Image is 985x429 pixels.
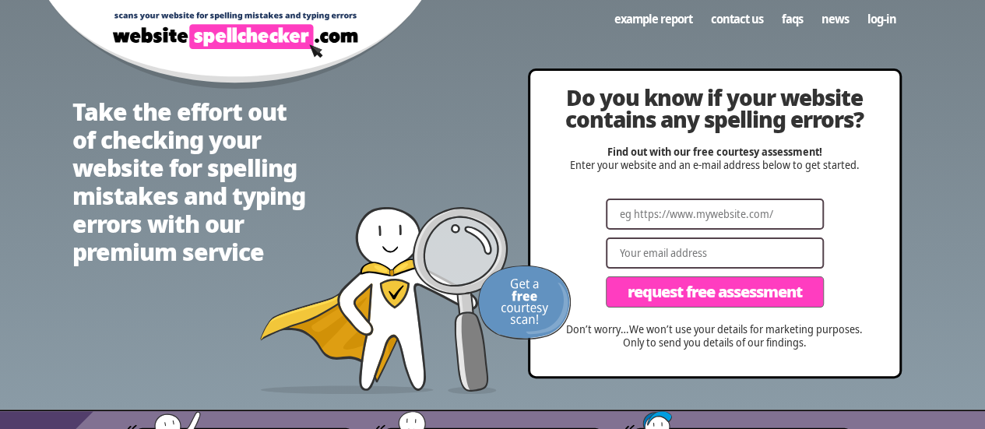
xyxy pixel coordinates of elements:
[259,207,508,394] img: website spellchecker scans your website looking for spelling mistakes
[606,199,824,230] input: eg https://www.mywebsite.com/
[561,86,868,130] h2: Do you know if your website contains any spelling errors?
[561,323,868,350] p: Don’t worry…We won’t use your details for marketing purposes. Only to send you details of our fin...
[628,284,802,300] span: Request Free Assessment
[607,144,822,159] strong: Find out with our free courtesy assessment!
[72,98,306,266] h1: Take the effort out of checking your website for spelling mistakes and typing errors with our pre...
[477,265,571,339] img: Get a FREE courtesy scan!
[604,4,701,33] a: Example Report
[561,146,868,172] p: Enter your website and an e-mail address below to get started.
[606,276,824,308] button: Request Free Assessment
[606,237,824,269] input: Your email address
[811,4,857,33] a: News
[857,4,905,33] a: Log-in
[701,4,772,33] a: Contact us
[772,4,811,33] a: FAQs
